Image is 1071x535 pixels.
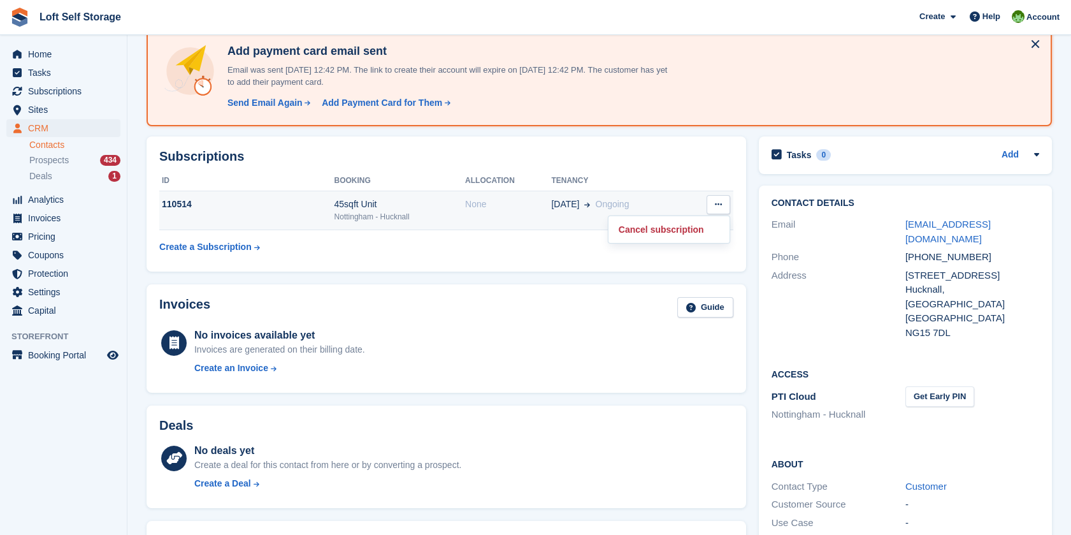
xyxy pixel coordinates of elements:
[905,250,1039,265] div: [PHONE_NUMBER]
[10,8,29,27] img: stora-icon-8386f47178a22dfd0bd8f6a31ec36ba5ce8667c1dd55bd0f319d3a0aa187defe.svg
[28,346,104,364] span: Booking Portal
[772,268,905,341] div: Address
[1026,11,1060,24] span: Account
[159,198,334,211] div: 110514
[919,10,945,23] span: Create
[6,246,120,264] a: menu
[6,191,120,209] a: menu
[11,330,127,343] span: Storefront
[159,240,252,254] div: Create a Subscription
[194,477,251,490] div: Create a Deal
[816,149,831,161] div: 0
[772,217,905,246] div: Email
[194,458,461,472] div: Create a deal for this contact from here or by converting a prospect.
[28,101,104,119] span: Sites
[6,119,120,137] a: menu
[29,154,69,166] span: Prospects
[905,516,1039,531] div: -
[194,362,365,375] a: Create an Invoice
[159,297,210,318] h2: Invoices
[29,139,120,151] a: Contacts
[551,171,686,191] th: Tenancy
[322,96,442,110] div: Add Payment Card for Them
[772,391,816,402] span: PTI Cloud
[905,282,1039,311] div: Hucknall, [GEOGRAPHIC_DATA]
[787,149,812,161] h2: Tasks
[34,6,126,27] a: Loft Self Storage
[6,209,120,227] a: menu
[28,191,104,209] span: Analytics
[28,209,104,227] span: Invoices
[159,171,334,191] th: ID
[29,170,120,183] a: Deals 1
[194,328,365,343] div: No invoices available yet
[6,45,120,63] a: menu
[28,82,104,100] span: Subscriptions
[905,386,974,407] button: Get Early PIN
[28,119,104,137] span: CRM
[772,250,905,265] div: Phone
[28,265,104,282] span: Protection
[905,219,991,244] a: [EMAIL_ADDRESS][DOMAIN_NAME]
[551,198,579,211] span: [DATE]
[29,170,52,182] span: Deals
[194,343,365,356] div: Invoices are generated on their billing date.
[105,348,120,363] a: Preview store
[222,64,668,89] p: Email was sent [DATE] 12:42 PM. The link to create their account will expire on [DATE] 12:42 PM. ...
[194,362,268,375] div: Create an Invoice
[905,311,1039,326] div: [GEOGRAPHIC_DATA]
[28,302,104,319] span: Capital
[6,302,120,319] a: menu
[28,246,104,264] span: Coupons
[28,283,104,301] span: Settings
[905,326,1039,341] div: NG15 7DL
[100,155,120,166] div: 434
[317,96,452,110] a: Add Payment Card for Them
[28,45,104,63] span: Home
[6,228,120,246] a: menu
[334,171,466,191] th: Booking
[6,64,120,82] a: menu
[28,64,104,82] span: Tasks
[194,443,461,458] div: No deals yet
[772,198,1039,209] h2: Contact Details
[465,171,551,191] th: Allocation
[465,198,551,211] div: None
[6,346,120,364] a: menu
[1002,148,1019,163] a: Add
[222,44,668,59] h4: Add payment card email sent
[905,481,947,492] a: Customer
[108,171,120,182] div: 1
[6,101,120,119] a: menu
[194,477,461,490] a: Create a Deal
[772,497,905,512] div: Customer Source
[772,457,1039,470] h2: About
[159,235,260,259] a: Create a Subscription
[334,198,466,211] div: 45sqft Unit
[905,497,1039,512] div: -
[6,265,120,282] a: menu
[6,283,120,301] a: menu
[982,10,1000,23] span: Help
[772,516,905,531] div: Use Case
[28,228,104,246] span: Pricing
[905,268,1039,283] div: [STREET_ADDRESS]
[29,154,120,167] a: Prospects 434
[159,149,733,164] h2: Subscriptions
[772,367,1039,380] h2: Access
[772,480,905,494] div: Contact Type
[163,44,217,98] img: add-payment-card-4dbda4983b697a7845d177d07a5d71e8a16f1ec00487972de202a45f1e8132f5.svg
[614,221,724,238] p: Cancel subscription
[334,211,466,223] div: Nottingham - Hucknall
[772,407,905,422] li: Nottingham - Hucknall
[595,199,629,209] span: Ongoing
[227,96,303,110] div: Send Email Again
[1012,10,1024,23] img: James Johnson
[677,297,733,318] a: Guide
[6,82,120,100] a: menu
[159,418,193,433] h2: Deals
